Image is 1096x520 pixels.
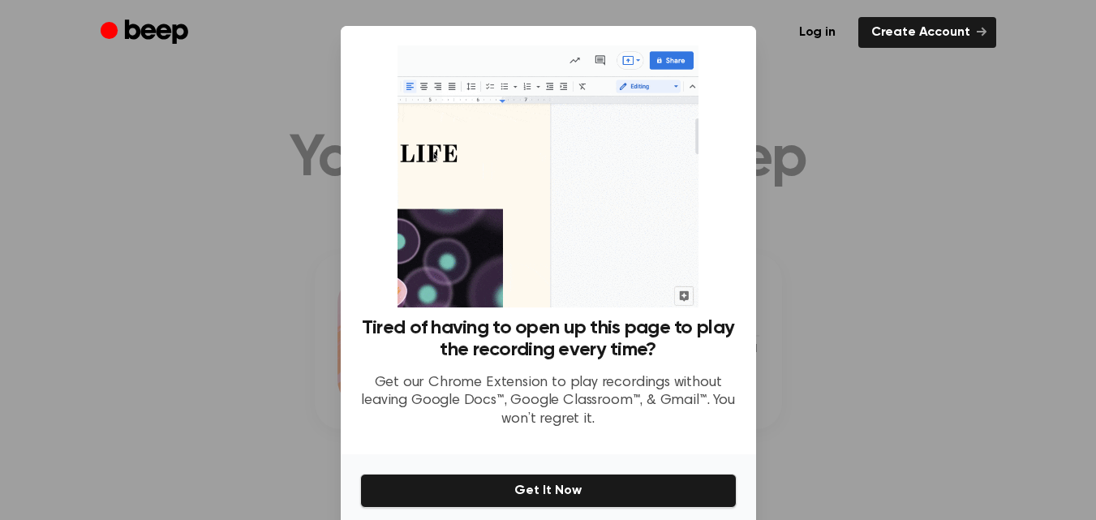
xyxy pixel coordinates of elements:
button: Get It Now [360,474,737,508]
img: Beep extension in action [398,45,698,307]
a: Beep [101,17,192,49]
a: Log in [786,17,849,48]
p: Get our Chrome Extension to play recordings without leaving Google Docs™, Google Classroom™, & Gm... [360,374,737,429]
h3: Tired of having to open up this page to play the recording every time? [360,317,737,361]
a: Create Account [858,17,996,48]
